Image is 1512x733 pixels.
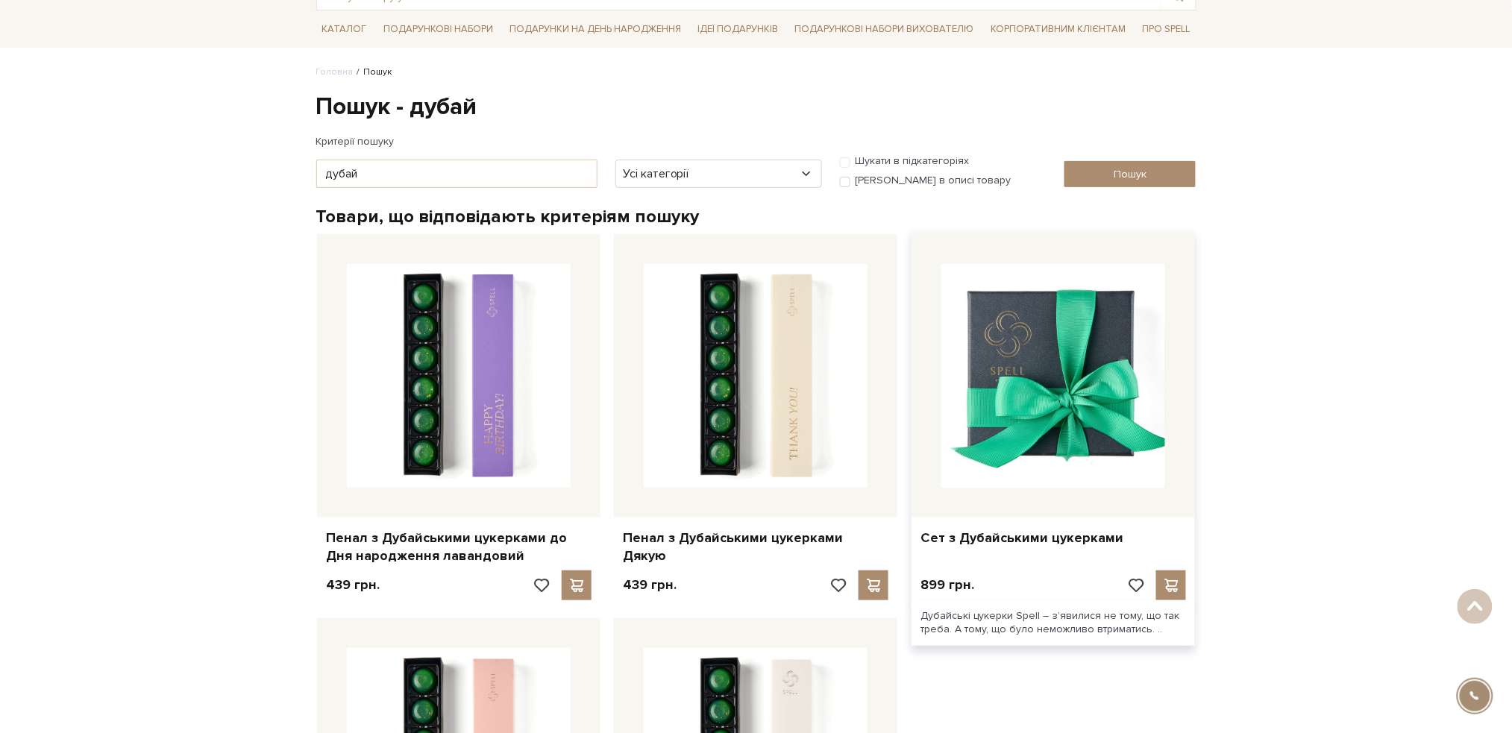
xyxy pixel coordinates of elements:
[354,66,392,79] li: Пошук
[912,600,1195,645] div: Дубайські цукерки Spell – з’явилися не тому, що так треба. А тому, що було неможливо втриматись. ..
[1136,18,1196,41] a: Про Spell
[316,66,354,78] a: Головна
[941,264,1165,488] img: Сет з Дубайськими цукерками
[691,18,784,41] a: Ідеї подарунків
[316,128,395,154] label: Критерії пошуку
[504,18,687,41] a: Подарунки на День народження
[316,205,1196,228] h2: Товари, що відповідають критеріям пошуку
[856,154,970,168] label: Шукати в підкатегоріях
[377,18,499,41] a: Подарункові набори
[316,92,1196,123] h1: Пошук - дубай
[326,576,380,594] p: 439 грн.
[326,529,592,564] a: Пенал з Дубайськими цукерками до Дня народження лавандовий
[856,174,1011,187] label: [PERSON_NAME] в описі товару
[789,16,980,42] a: Подарункові набори вихователю
[316,160,597,188] input: Ключові слова
[316,18,373,41] a: Каталог
[985,16,1132,42] a: Корпоративним клієнтам
[840,177,850,187] input: [PERSON_NAME] в описі товару
[1064,161,1196,187] input: Пошук
[623,529,888,564] a: Пенал з Дубайськими цукерками Дякую
[920,529,1186,547] a: Сет з Дубайськими цукерками
[623,576,677,594] p: 439 грн.
[920,576,974,594] p: 899 грн.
